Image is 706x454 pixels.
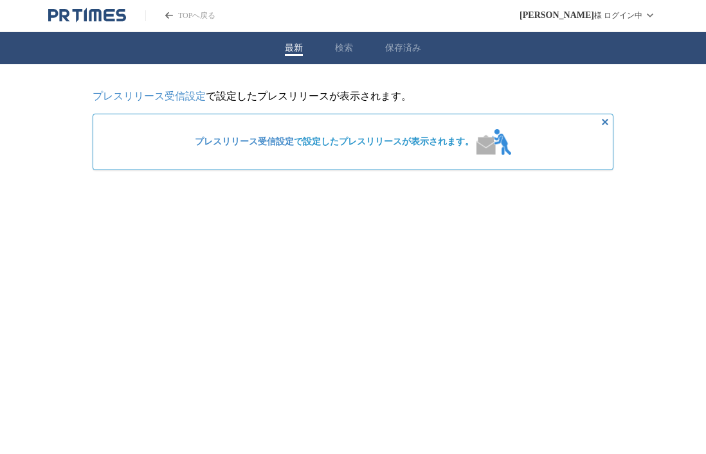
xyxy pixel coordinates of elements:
button: 最新 [285,42,303,54]
button: 検索 [335,42,353,54]
button: 保存済み [385,42,421,54]
a: プレスリリース受信設定 [195,137,294,146]
a: PR TIMESのトップページはこちら [48,8,126,23]
p: で設定したプレスリリースが表示されます。 [93,90,613,103]
a: PR TIMESのトップページはこちら [145,10,215,21]
a: プレスリリース受信設定 [93,91,206,101]
span: [PERSON_NAME] [520,10,594,21]
span: で設定したプレスリリースが表示されます。 [195,136,474,148]
button: 非表示にする [597,114,613,130]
